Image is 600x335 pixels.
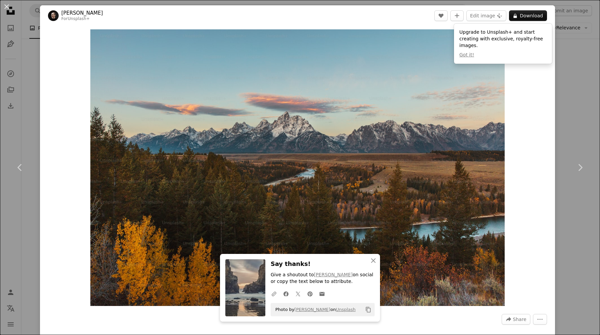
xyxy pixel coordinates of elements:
[336,307,355,312] a: Unsplash
[61,16,103,22] div: For
[314,272,353,277] a: [PERSON_NAME]
[294,307,330,312] a: [PERSON_NAME]
[304,287,316,300] a: Share on Pinterest
[459,52,474,58] button: Got it!
[513,314,526,324] span: Share
[560,135,600,200] a: Next
[48,10,59,21] img: Go to Joshua Earle's profile
[316,287,328,300] a: Share over email
[90,29,505,306] button: Zoom in on this image
[363,304,374,315] button: Copy to clipboard
[61,10,103,16] a: [PERSON_NAME]
[509,10,547,21] button: Download
[68,16,90,21] a: Unsplash+
[434,10,448,21] button: Like
[533,314,547,325] button: More Actions
[502,314,530,325] button: Share this image
[466,10,506,21] button: Edit image
[454,24,552,64] div: Upgrade to Unsplash+ and start creating with exclusive, royalty-free images.
[271,272,375,285] p: Give a shoutout to on social or copy the text below to attribute.
[272,304,356,315] span: Photo by on
[90,29,505,306] img: a river running through a lush green forest
[271,259,375,269] h3: Say thanks!
[450,10,464,21] button: Add to Collection
[292,287,304,300] a: Share on Twitter
[280,287,292,300] a: Share on Facebook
